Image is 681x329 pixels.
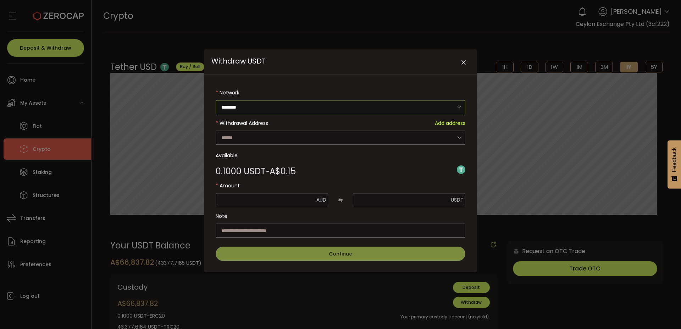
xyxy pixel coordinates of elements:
[220,120,268,127] span: Withdrawal Address
[329,250,352,257] span: Continue
[216,167,265,176] span: 0.1000 USDT
[668,140,681,188] button: Feedback - Show survey
[646,295,681,329] iframe: Chat Widget
[216,86,465,100] label: Network
[216,167,296,176] div: ~
[216,209,465,223] label: Note
[204,49,477,272] div: Withdraw USDT
[435,116,465,130] span: Add address
[671,147,677,172] span: Feedback
[216,247,465,261] button: Continue
[451,196,464,203] span: USDT
[216,148,465,163] label: Available
[211,56,266,66] span: Withdraw USDT
[270,167,296,176] span: A$0.15
[216,179,465,193] label: Amount
[457,56,470,69] button: Close
[316,196,326,203] span: AUD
